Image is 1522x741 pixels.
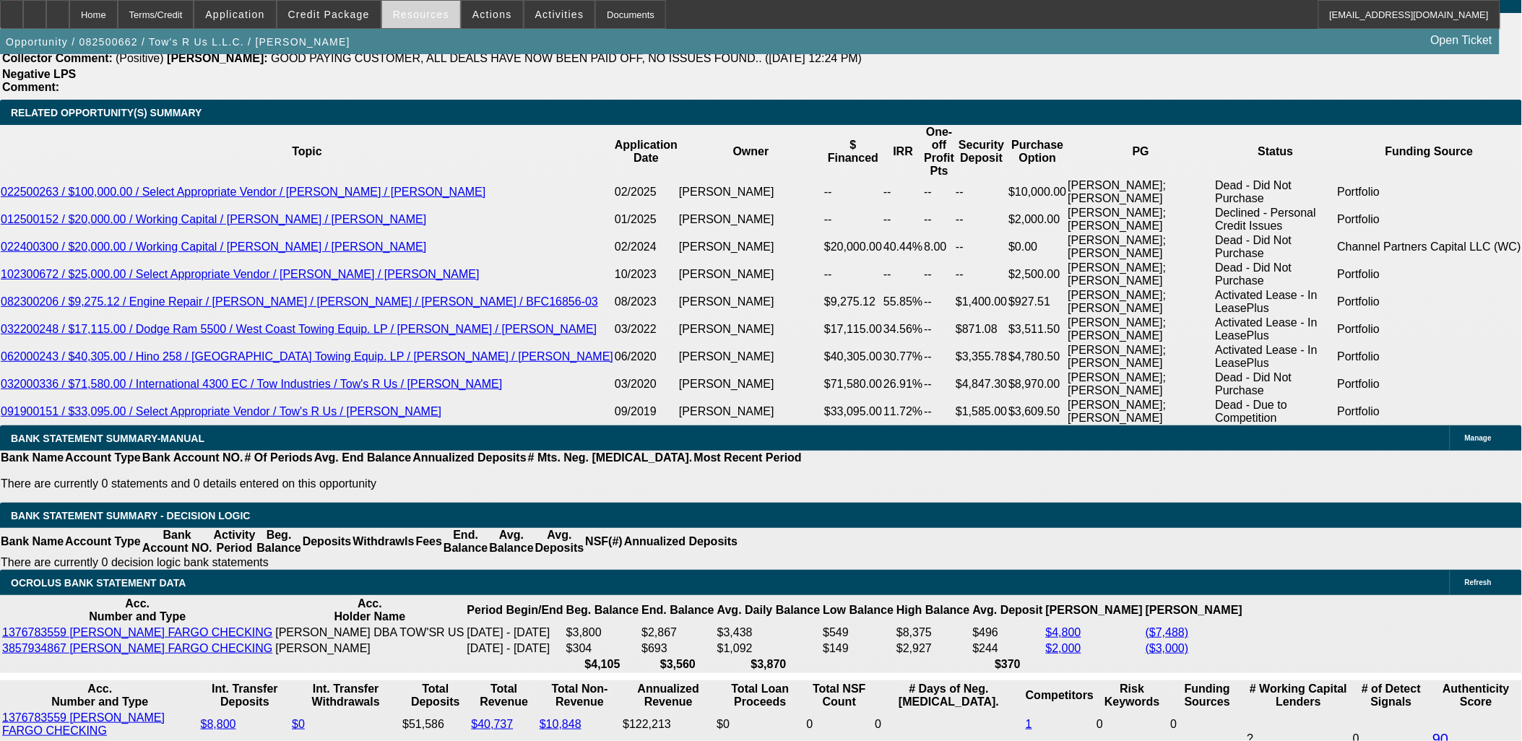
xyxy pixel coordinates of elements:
[201,718,236,730] a: $8,800
[142,528,213,555] th: Bank Account NO.
[1465,434,1492,442] span: Manage
[314,451,412,465] th: Avg. End Balance
[527,451,693,465] th: # Mts. Neg. [MEDICAL_DATA].
[924,261,956,288] td: --
[11,510,251,521] span: Bank Statement Summary - Decision Logic
[823,206,883,233] td: --
[1008,343,1067,370] td: $4,780.50
[1,240,426,253] a: 022400300 / $20,000.00 / Working Capital / [PERSON_NAME] / [PERSON_NAME]
[883,316,923,343] td: 34.56%
[1008,370,1067,398] td: $8,970.00
[924,370,956,398] td: --
[292,718,305,730] a: $0
[2,711,165,737] a: 1376783559 [PERSON_NAME] FARGO CHECKING
[1096,711,1168,738] td: 0
[1,350,613,363] a: 062000243 / $40,305.00 / Hino 258 / [GEOGRAPHIC_DATA] Towing Equip. LP / [PERSON_NAME] / [PERSON_...
[566,641,639,656] td: $304
[467,641,564,656] td: [DATE] - [DATE]
[717,625,821,640] td: $3,438
[11,107,202,118] span: RELATED OPPORTUNITY(S) SUMMARY
[1068,343,1215,370] td: [PERSON_NAME]; [PERSON_NAME]
[11,577,186,589] span: OCROLUS BANK STATEMENT DATA
[1068,288,1215,316] td: [PERSON_NAME]; [PERSON_NAME]
[972,641,1044,656] td: $244
[883,125,923,178] th: IRR
[883,343,923,370] td: 30.77%
[1008,288,1067,316] td: $927.51
[1,323,597,335] a: 032200248 / $17,115.00 / Dodge Ram 5500 / West Coast Towing Equip. LP / [PERSON_NAME] / [PERSON_N...
[415,528,443,555] th: Fees
[678,398,823,425] td: [PERSON_NAME]
[142,451,244,465] th: Bank Account NO.
[11,433,204,444] span: BANK STATEMENT SUMMARY-MANUAL
[213,528,256,555] th: Activity Period
[678,125,823,178] th: Owner
[1247,682,1352,709] th: # Working Capital Lenders
[1170,682,1245,709] th: Funding Sources
[64,528,142,555] th: Account Type
[1215,125,1337,178] th: Status
[641,657,714,672] th: $3,560
[716,682,804,709] th: Total Loan Proceeds
[274,625,464,640] td: [PERSON_NAME] DBA TOW'SR US
[472,9,512,20] span: Actions
[1068,261,1215,288] td: [PERSON_NAME]; [PERSON_NAME]
[1215,398,1337,425] td: Dead - Due to Competition
[883,261,923,288] td: --
[1432,682,1521,709] th: Authenticity Score
[302,528,353,555] th: Deposits
[1008,316,1067,343] td: $3,511.50
[1008,233,1067,261] td: $0.00
[1096,682,1168,709] th: Risk Keywords
[271,52,862,64] span: GOOD PAYING CUSTOMER, ALL DEALS HAVE NOW BEEN PAID OFF, NO ISSUES FOUND.. ([DATE] 12:24 PM)
[1068,316,1215,343] td: [PERSON_NAME]; [PERSON_NAME]
[924,398,956,425] td: --
[678,233,823,261] td: [PERSON_NAME]
[1465,578,1492,586] span: Refresh
[822,625,894,640] td: $549
[1145,597,1243,624] th: [PERSON_NAME]
[955,398,1008,425] td: $1,585.00
[1337,316,1522,343] td: Portfolio
[641,625,714,640] td: $2,867
[291,682,400,709] th: Int. Transfer Withdrawals
[566,657,639,672] th: $4,105
[955,125,1008,178] th: Security Deposit
[6,36,350,48] span: Opportunity / 082500662 / Tow's R Us L.L.C. / [PERSON_NAME]
[1170,711,1245,738] td: 0
[472,718,514,730] a: $40,737
[1337,206,1522,233] td: Portfolio
[524,1,595,28] button: Activities
[64,451,142,465] th: Account Type
[412,451,527,465] th: Annualized Deposits
[896,597,970,624] th: High Balance
[717,657,821,672] th: $3,870
[678,178,823,206] td: [PERSON_NAME]
[972,657,1044,672] th: $370
[823,125,883,178] th: $ Financed
[467,625,564,640] td: [DATE] - [DATE]
[1337,125,1522,178] th: Funding Source
[402,711,469,738] td: $51,586
[1008,261,1067,288] td: $2,500.00
[539,682,621,709] th: Total Non-Revenue
[1008,178,1067,206] td: $10,000.00
[924,125,956,178] th: One-off Profit Pts
[972,597,1044,624] th: Avg. Deposit
[1337,370,1522,398] td: Portfolio
[717,641,821,656] td: $1,092
[641,641,714,656] td: $693
[1215,233,1337,261] td: Dead - Did Not Purchase
[1337,261,1522,288] td: Portfolio
[678,343,823,370] td: [PERSON_NAME]
[1337,178,1522,206] td: Portfolio
[896,625,970,640] td: $8,375
[1026,718,1032,730] a: 1
[2,626,272,638] a: 1376783559 [PERSON_NAME] FARGO CHECKING
[924,288,956,316] td: --
[1068,370,1215,398] td: [PERSON_NAME]; [PERSON_NAME]
[883,398,923,425] td: 11.72%
[678,206,823,233] td: [PERSON_NAME]
[393,9,449,20] span: Resources
[535,9,584,20] span: Activities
